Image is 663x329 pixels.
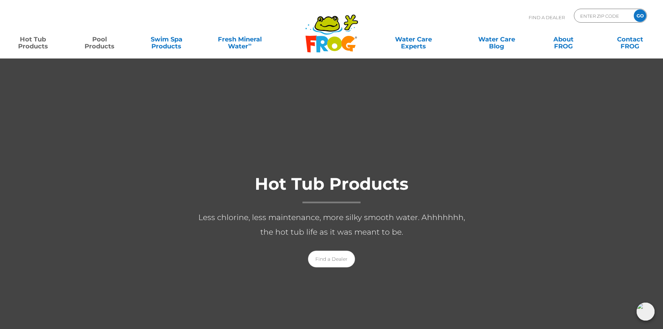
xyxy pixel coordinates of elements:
[529,9,565,26] p: Find A Dealer
[604,32,656,46] a: ContactFROG
[248,41,252,47] sup: ∞
[371,32,456,46] a: Water CareExperts
[7,32,59,46] a: Hot TubProducts
[637,303,655,321] img: openIcon
[192,210,471,240] p: Less chlorine, less maintenance, more silky smooth water. Ahhhhhhh, the hot tub life as it was me...
[207,32,272,46] a: Fresh MineralWater∞
[471,32,522,46] a: Water CareBlog
[308,251,355,267] a: Find a Dealer
[579,11,626,21] input: Zip Code Form
[537,32,589,46] a: AboutFROG
[192,175,471,203] h1: Hot Tub Products
[74,32,126,46] a: PoolProducts
[141,32,192,46] a: Swim SpaProducts
[634,9,646,22] input: GO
